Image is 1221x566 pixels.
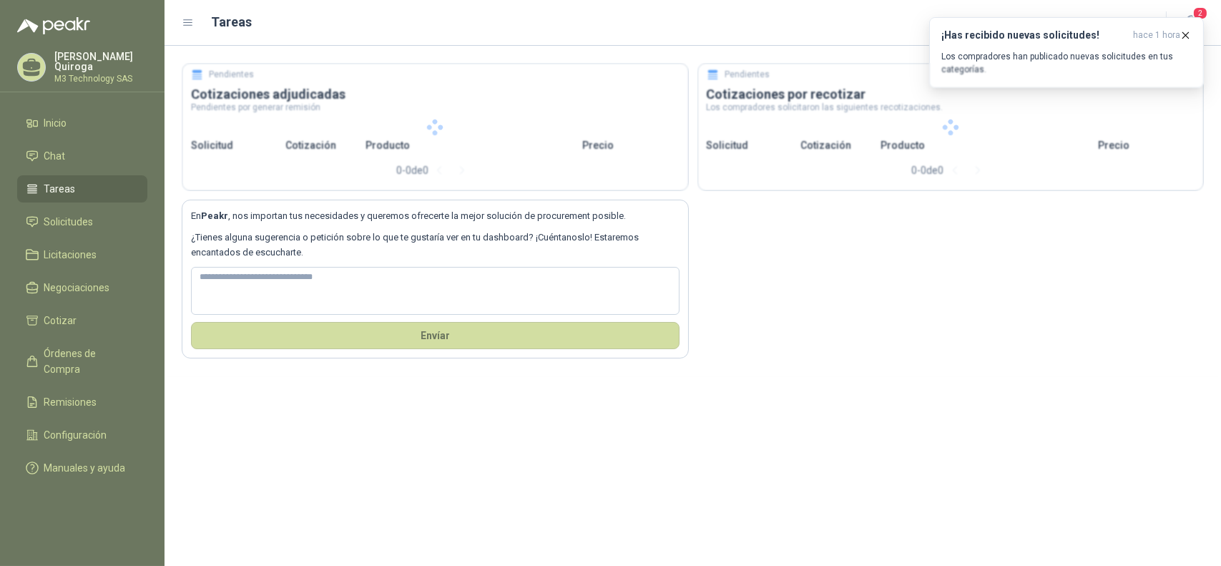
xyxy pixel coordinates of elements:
[17,208,147,235] a: Solicitudes
[1192,6,1208,20] span: 2
[17,421,147,449] a: Configuración
[44,427,107,443] span: Configuración
[17,274,147,301] a: Negociaciones
[44,148,66,164] span: Chat
[17,340,147,383] a: Órdenes de Compra
[44,214,94,230] span: Solicitudes
[44,460,126,476] span: Manuales y ayuda
[17,389,147,416] a: Remisiones
[44,280,110,296] span: Negociaciones
[201,210,228,221] b: Peakr
[17,454,147,482] a: Manuales y ayuda
[44,346,134,377] span: Órdenes de Compra
[941,29,1127,42] h3: ¡Has recibido nuevas solicitudes!
[17,175,147,203] a: Tareas
[17,241,147,268] a: Licitaciones
[54,74,147,83] p: M3 Technology SAS
[191,230,680,260] p: ¿Tienes alguna sugerencia o petición sobre lo que te gustaría ver en tu dashboard? ¡Cuéntanoslo! ...
[17,307,147,334] a: Cotizar
[44,181,76,197] span: Tareas
[17,17,90,34] img: Logo peakr
[17,109,147,137] a: Inicio
[44,394,97,410] span: Remisiones
[44,247,97,263] span: Licitaciones
[44,313,77,328] span: Cotizar
[212,12,252,32] h1: Tareas
[17,142,147,170] a: Chat
[191,322,680,349] button: Envíar
[44,115,67,131] span: Inicio
[1178,10,1204,36] button: 2
[1133,29,1180,42] span: hace 1 hora
[929,17,1204,88] button: ¡Has recibido nuevas solicitudes!hace 1 hora Los compradores han publicado nuevas solicitudes en ...
[941,50,1192,76] p: Los compradores han publicado nuevas solicitudes en tus categorías.
[54,52,147,72] p: [PERSON_NAME] Quiroga
[191,209,680,223] p: En , nos importan tus necesidades y queremos ofrecerte la mejor solución de procurement posible.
